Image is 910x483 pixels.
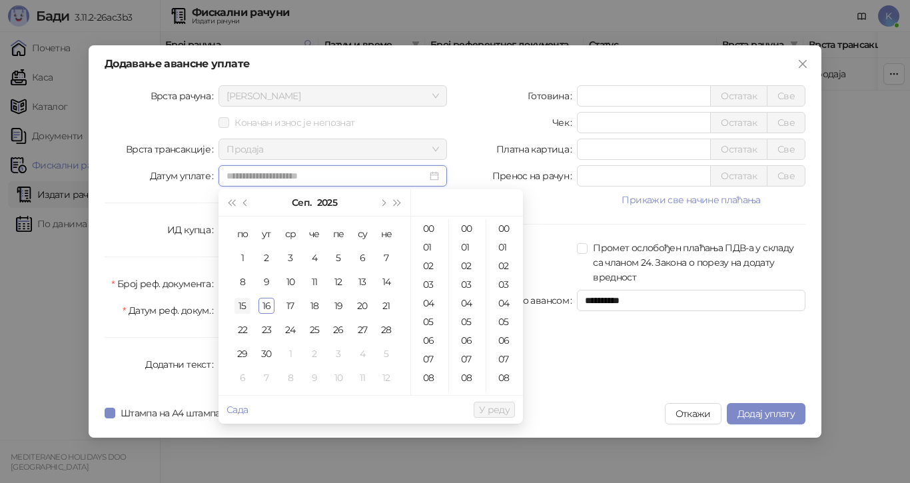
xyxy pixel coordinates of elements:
div: 08 [452,368,484,387]
div: 11 [354,370,370,386]
div: 8 [234,274,250,290]
div: 2 [258,250,274,266]
td: 2025-09-26 [326,318,350,342]
span: Аванс [227,86,439,106]
button: Следећи месец (PageDown) [375,189,390,216]
th: не [374,222,398,246]
td: 2025-09-20 [350,294,374,318]
button: Следећа година (Control + right) [390,189,405,216]
td: 2025-09-23 [254,318,278,342]
div: 19 [330,298,346,314]
td: 2025-09-15 [230,294,254,318]
div: 5 [378,346,394,362]
td: 2025-09-02 [254,246,278,270]
div: 06 [489,331,521,350]
div: 4 [306,250,322,266]
div: 00 [489,219,521,238]
td: 2025-09-17 [278,294,302,318]
label: Чек [552,112,577,133]
button: Претходни месец (PageUp) [238,189,253,216]
td: 2025-09-09 [254,270,278,294]
td: 2025-10-06 [230,366,254,390]
div: 06 [452,331,484,350]
td: 2025-09-11 [302,270,326,294]
div: 07 [414,350,446,368]
div: 04 [489,294,521,312]
label: Готовина [528,85,577,107]
span: Додај уплату [737,408,795,420]
div: 30 [258,346,274,362]
a: Сада [227,404,248,416]
td: 2025-09-30 [254,342,278,366]
button: Close [792,53,813,75]
button: Откажи [665,403,721,424]
button: Прикажи све начине плаћања [577,192,805,208]
label: Додатни текст [145,354,219,375]
div: 20 [354,298,370,314]
label: Датум уплате [150,165,219,187]
div: 7 [258,370,274,386]
div: 18 [306,298,322,314]
td: 2025-10-08 [278,366,302,390]
td: 2025-09-08 [230,270,254,294]
div: 17 [282,298,298,314]
td: 2025-09-14 [374,270,398,294]
td: 2025-09-01 [230,246,254,270]
td: 2025-09-28 [374,318,398,342]
td: 2025-09-13 [350,270,374,294]
div: 02 [452,256,484,275]
button: Остатак [710,85,767,107]
div: 8 [282,370,298,386]
div: 06 [414,331,446,350]
div: 6 [354,250,370,266]
button: Остатак [710,165,767,187]
div: 03 [452,275,484,294]
div: 01 [489,238,521,256]
label: ИД купца [167,219,219,241]
th: су [350,222,374,246]
div: 21 [378,298,394,314]
td: 2025-10-10 [326,366,350,390]
th: че [302,222,326,246]
div: 26 [330,322,346,338]
div: 9 [306,370,322,386]
span: Штампа на А4 штампачу [115,406,236,420]
td: 2025-10-11 [350,366,374,390]
td: 2025-10-03 [326,342,350,366]
td: 2025-10-09 [302,366,326,390]
div: 15 [234,298,250,314]
div: Додавање авансне уплате [105,59,805,69]
div: 03 [414,275,446,294]
label: Датум реф. докум. [123,300,219,321]
span: Коначан износ је непознат [229,115,360,130]
td: 2025-10-12 [374,366,398,390]
div: 05 [414,312,446,331]
div: 4 [354,346,370,362]
button: Све [767,139,805,160]
button: Остатак [710,139,767,160]
div: 9 [258,274,274,290]
div: 00 [452,219,484,238]
th: ут [254,222,278,246]
td: 2025-10-05 [374,342,398,366]
div: 08 [489,368,521,387]
div: 01 [414,238,446,256]
div: 09 [414,387,446,406]
div: 14 [378,274,394,290]
div: 08 [414,368,446,387]
td: 2025-09-24 [278,318,302,342]
div: 12 [330,274,346,290]
div: 13 [354,274,370,290]
button: Све [767,165,805,187]
td: 2025-09-12 [326,270,350,294]
th: пе [326,222,350,246]
div: 3 [282,250,298,266]
div: 27 [354,322,370,338]
div: 10 [282,274,298,290]
div: 01 [452,238,484,256]
div: 12 [378,370,394,386]
td: 2025-09-16 [254,294,278,318]
div: 04 [414,294,446,312]
div: 16 [258,298,274,314]
button: Остатак [710,112,767,133]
